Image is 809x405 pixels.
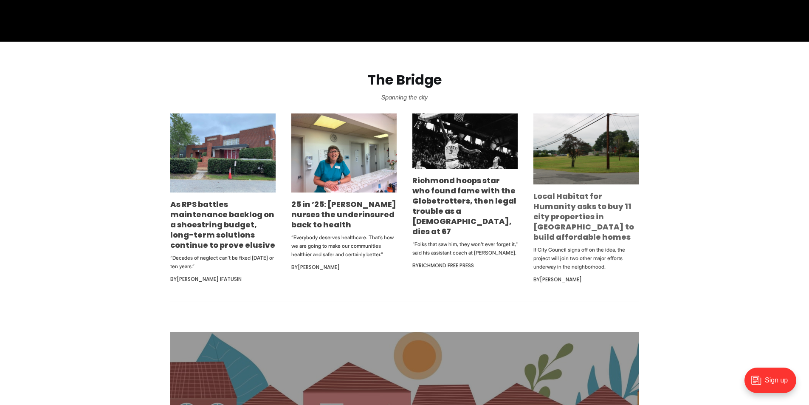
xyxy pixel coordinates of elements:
a: [PERSON_NAME] [298,263,340,271]
iframe: portal-trigger [737,363,809,405]
div: By [291,262,397,272]
a: [PERSON_NAME] Ifatusin [177,275,242,283]
a: Local Habitat for Humanity asks to buy 11 city properties in [GEOGRAPHIC_DATA] to build affordabl... [533,191,634,242]
div: By [170,274,276,284]
p: “Everybody deserves healthcare. That’s how we are going to make our communities healthier and saf... [291,233,397,259]
p: If City Council signs off on the idea, the project will join two other major efforts underway in ... [533,246,639,271]
p: Spanning the city [14,91,795,103]
img: Richmond hoops star who found fame with the Globetrotters, then legal trouble as a pastor, dies a... [412,113,518,169]
p: "Folks that saw him, they won't ever forget it," said his assistant coach at [PERSON_NAME]. [412,240,518,257]
img: Local Habitat for Humanity asks to buy 11 city properties in Northside to build affordable homes [533,113,639,184]
h2: The Bridge [14,72,795,88]
a: As RPS battles maintenance backlog on a shoestring budget, long-term solutions continue to prove ... [170,199,275,250]
p: “Decades of neglect can’t be fixed [DATE] or ten years.” [170,254,276,271]
img: 25 in ’25: Marilyn Metzler nurses the underinsured back to health [291,113,397,193]
a: [PERSON_NAME] [540,276,582,283]
a: 25 in ’25: [PERSON_NAME] nurses the underinsured back to health [291,199,396,230]
div: By [533,275,639,285]
a: Richmond hoops star who found fame with the Globetrotters, then legal trouble as a [DEMOGRAPHIC_D... [412,175,516,237]
img: As RPS battles maintenance backlog on a shoestring budget, long-term solutions continue to prove ... [170,113,276,193]
div: By [412,261,518,271]
a: Richmond Free Press [419,262,474,269]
